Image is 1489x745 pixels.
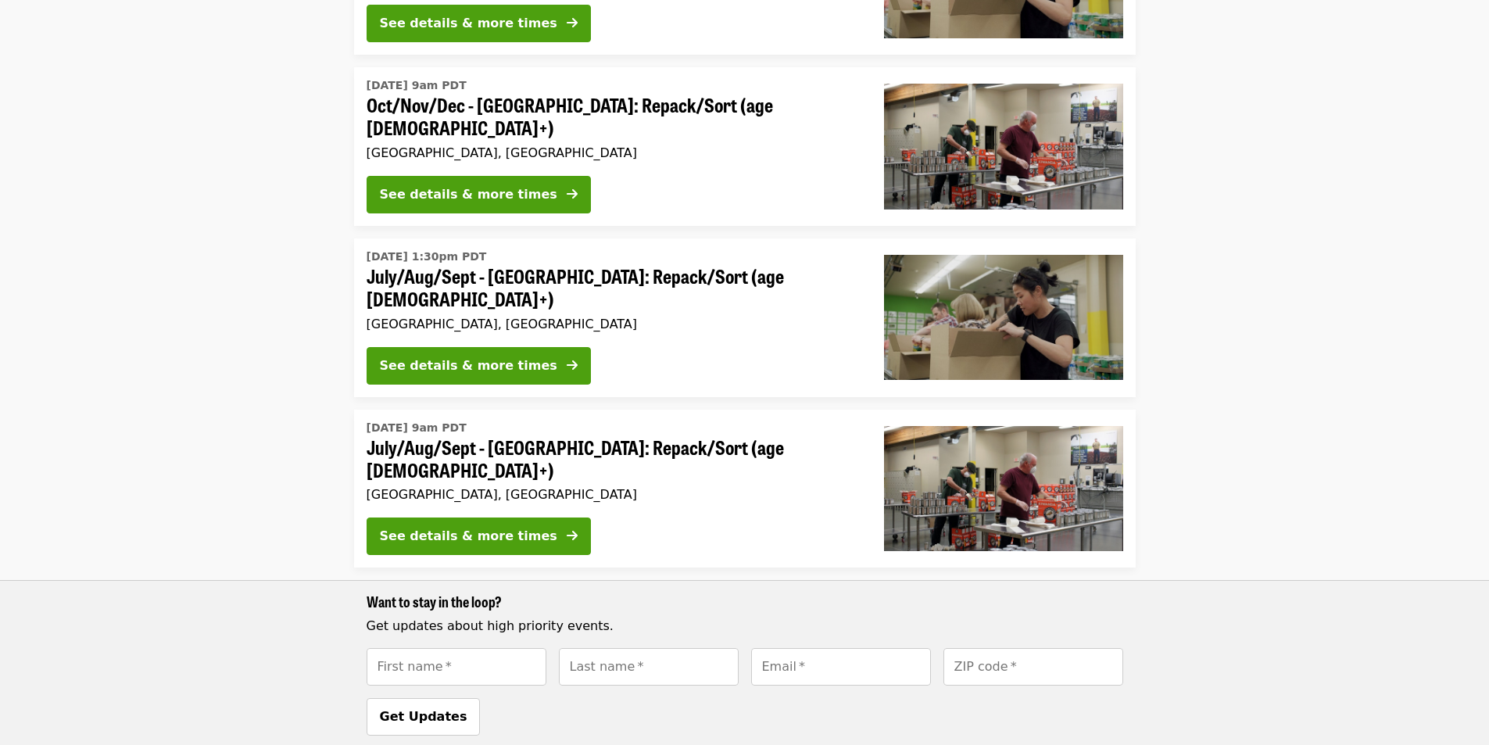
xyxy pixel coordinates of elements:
[567,187,578,202] i: arrow-right icon
[367,5,591,42] button: See details & more times
[367,249,487,265] time: [DATE] 1:30pm PDT
[367,94,859,139] span: Oct/Nov/Dec - [GEOGRAPHIC_DATA]: Repack/Sort (age [DEMOGRAPHIC_DATA]+)
[367,317,859,331] div: [GEOGRAPHIC_DATA], [GEOGRAPHIC_DATA]
[884,84,1123,209] img: Oct/Nov/Dec - Portland: Repack/Sort (age 16+) organized by Oregon Food Bank
[367,347,591,385] button: See details & more times
[380,527,557,546] div: See details & more times
[354,410,1136,568] a: See details for "July/Aug/Sept - Portland: Repack/Sort (age 16+)"
[380,356,557,375] div: See details & more times
[884,255,1123,380] img: July/Aug/Sept - Portland: Repack/Sort (age 8+) organized by Oregon Food Bank
[367,420,467,436] time: [DATE] 9am PDT
[367,518,591,555] button: See details & more times
[354,238,1136,397] a: See details for "July/Aug/Sept - Portland: Repack/Sort (age 8+)"
[367,591,502,611] span: Want to stay in the loop?
[367,698,481,736] button: Get Updates
[567,528,578,543] i: arrow-right icon
[380,185,557,204] div: See details & more times
[567,358,578,373] i: arrow-right icon
[367,265,859,310] span: July/Aug/Sept - [GEOGRAPHIC_DATA]: Repack/Sort (age [DEMOGRAPHIC_DATA]+)
[367,176,591,213] button: See details & more times
[354,67,1136,226] a: See details for "Oct/Nov/Dec - Portland: Repack/Sort (age 16+)"
[559,648,739,686] input: [object Object]
[380,709,467,724] span: Get Updates
[751,648,931,686] input: [object Object]
[367,648,546,686] input: [object Object]
[367,487,859,502] div: [GEOGRAPHIC_DATA], [GEOGRAPHIC_DATA]
[367,436,859,482] span: July/Aug/Sept - [GEOGRAPHIC_DATA]: Repack/Sort (age [DEMOGRAPHIC_DATA]+)
[367,77,467,94] time: [DATE] 9am PDT
[367,145,859,160] div: [GEOGRAPHIC_DATA], [GEOGRAPHIC_DATA]
[884,426,1123,551] img: July/Aug/Sept - Portland: Repack/Sort (age 16+) organized by Oregon Food Bank
[943,648,1123,686] input: [object Object]
[367,618,614,633] span: Get updates about high priority events.
[380,14,557,33] div: See details & more times
[567,16,578,30] i: arrow-right icon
